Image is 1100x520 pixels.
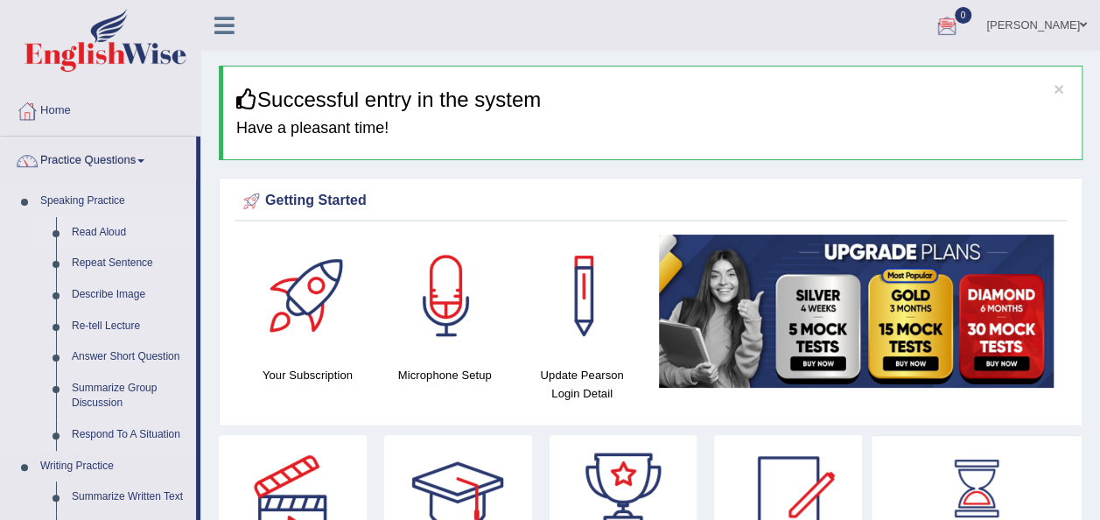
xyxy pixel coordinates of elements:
a: Re-tell Lecture [64,311,196,342]
h4: Your Subscription [248,366,368,384]
img: small5.jpg [659,235,1054,387]
a: Respond To A Situation [64,419,196,451]
a: Home [1,87,200,130]
a: Speaking Practice [32,186,196,217]
a: Repeat Sentence [64,248,196,279]
h4: Update Pearson Login Detail [522,366,642,403]
h4: Have a pleasant time! [236,120,1068,137]
a: Summarize Group Discussion [64,373,196,419]
h4: Microphone Setup [385,366,505,384]
a: Describe Image [64,279,196,311]
h3: Successful entry in the system [236,88,1068,111]
a: Read Aloud [64,217,196,249]
a: Answer Short Question [64,341,196,373]
a: Writing Practice [32,451,196,482]
span: 0 [955,7,972,24]
a: Summarize Written Text [64,481,196,513]
a: Practice Questions [1,137,196,180]
div: Getting Started [239,188,1062,214]
button: × [1054,80,1064,98]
